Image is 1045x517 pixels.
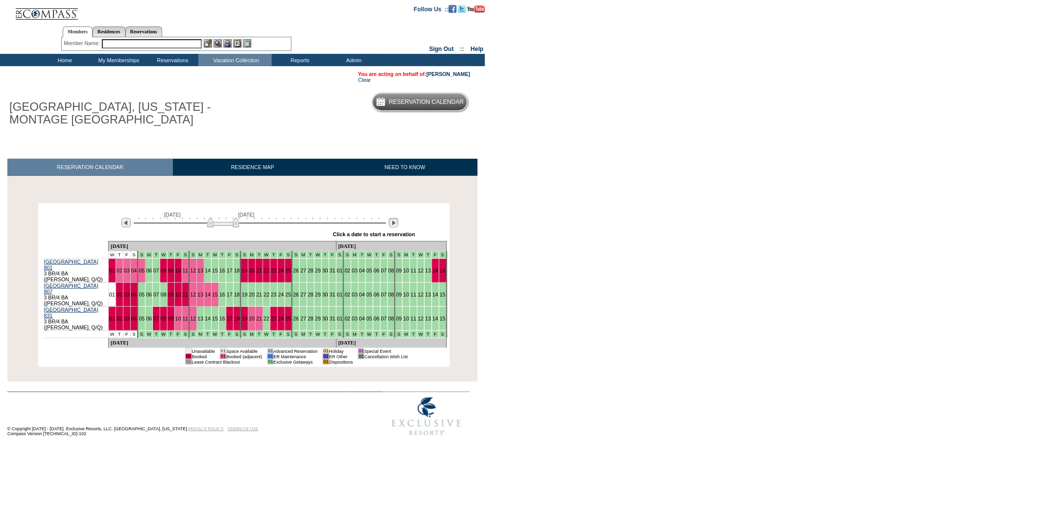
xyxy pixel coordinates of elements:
[146,331,153,338] td: Mountains Mud Season - Fall 2025
[164,212,181,218] span: [DATE]
[219,331,226,338] td: Mountains Mud Season - Fall 2025
[326,54,380,66] td: Admin
[212,316,218,321] a: 15
[429,46,454,52] a: Sign Out
[417,251,425,259] td: Mountains Mud Season - Fall 2025
[440,268,446,273] a: 15
[43,259,109,283] td: 3 BR/4 BA ([PERSON_NAME], Q/Q)
[205,316,211,321] a: 14
[389,99,464,105] h5: Reservation Calendar
[189,331,196,338] td: Mountains Mud Season - Fall 2025
[182,251,189,259] td: Mountains Mud Season - Fall 2025
[44,259,98,271] a: [GEOGRAPHIC_DATA] 801
[183,316,189,321] a: 11
[226,348,263,354] td: Space Available
[263,331,270,338] td: Mountains Mud Season - Fall 2025
[130,331,138,338] td: S
[389,268,394,273] a: 08
[389,316,394,321] a: 08
[226,354,263,359] td: Booked (adjacent)
[425,292,431,297] a: 13
[359,251,366,259] td: Mountains Mud Season - Fall 2025
[256,251,263,259] td: Mountains Mud Season - Fall 2025
[366,331,373,338] td: Mountains Mud Season - Fall 2025
[292,251,299,259] td: Mountains Mud Season - Fall 2025
[64,39,101,48] div: Member Name:
[389,292,394,297] a: 08
[227,316,233,321] a: 17
[449,5,457,11] a: Become our fan on Facebook
[197,251,204,259] td: Mountains Mud Season - Fall 2025
[410,331,417,338] td: Mountains Mud Season - Fall 2025
[380,331,388,338] td: Mountains Mud Season - Fall 2025
[329,348,353,354] td: Holiday
[43,307,109,331] td: 3 BR/4 BA ([PERSON_NAME], Q/Q)
[300,251,307,259] td: Mountains Mud Season - Fall 2025
[344,316,350,321] a: 02
[336,331,343,338] td: Mountains Mud Season - Fall 2025
[380,251,388,259] td: Mountains Mud Season - Fall 2025
[272,54,326,66] td: Reports
[439,331,446,338] td: Mountains Mud Season - Fall 2025
[109,268,115,273] a: 01
[189,251,196,259] td: Mountains Mud Season - Fall 2025
[204,39,212,48] img: b_edit.gif
[173,159,333,176] a: RESIDENCE MAP
[108,251,116,259] td: W
[243,39,251,48] img: b_calculator.gif
[271,292,277,297] a: 23
[186,354,192,359] td: 01
[315,268,321,273] a: 29
[108,331,116,338] td: W
[242,316,247,321] a: 19
[233,331,241,338] td: Mountains Mud Season - Fall 2025
[286,292,292,297] a: 25
[190,292,196,297] a: 12
[467,5,485,11] a: Subscribe to our YouTube Channel
[432,251,439,259] td: Mountains Mud Season - Fall 2025
[168,268,174,273] a: 09
[116,251,123,259] td: T
[344,268,350,273] a: 02
[264,292,269,297] a: 22
[160,331,167,338] td: Mountains Mud Season - Fall 2025
[403,331,410,338] td: Mountains Mud Season - Fall 2025
[307,251,315,259] td: Mountains Mud Season - Fall 2025
[425,268,431,273] a: 13
[212,268,218,273] a: 15
[241,331,248,338] td: Mountains Mud Season - Fall 2025
[263,251,270,259] td: Mountains Mud Season - Fall 2025
[153,331,160,338] td: Mountains Mud Season - Fall 2025
[227,268,233,273] a: 17
[271,316,277,321] a: 23
[278,316,284,321] a: 24
[322,316,328,321] a: 30
[396,316,402,321] a: 09
[293,316,299,321] a: 26
[278,292,284,297] a: 24
[271,268,277,273] a: 23
[131,316,137,321] a: 04
[424,331,432,338] td: Mountains Mud Season - Fall 2025
[433,316,438,321] a: 14
[197,331,204,338] td: Mountains Mud Season - Fall 2025
[139,316,145,321] a: 05
[168,316,174,321] a: 09
[226,251,233,259] td: Mountains Mud Season - Fall 2025
[174,331,182,338] td: Mountains Mud Season - Fall 2025
[192,354,215,359] td: Booked
[168,292,174,297] a: 09
[461,46,464,52] span: ::
[336,251,343,259] td: Mountains Mud Season - Fall 2025
[175,292,181,297] a: 10
[273,348,318,354] td: Advanced Reservation
[153,251,160,259] td: Mountains Mud Season - Fall 2025
[364,348,408,354] td: Special Event
[233,251,241,259] td: Mountains Mud Season - Fall 2025
[433,292,438,297] a: 14
[433,268,438,273] a: 14
[432,331,439,338] td: Mountains Mud Season - Fall 2025
[122,218,131,227] img: Previous
[153,292,159,297] a: 07
[219,292,225,297] a: 16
